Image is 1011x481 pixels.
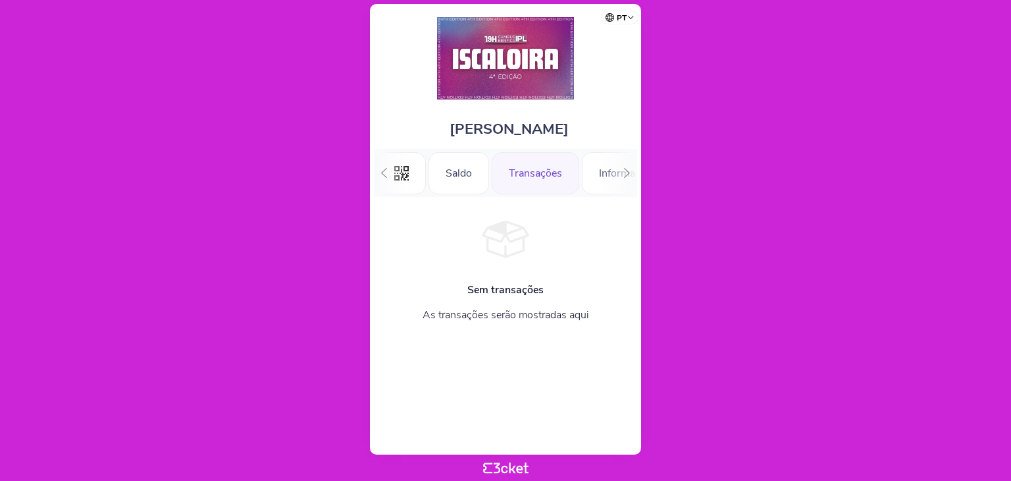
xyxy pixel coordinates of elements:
h4: Sem transações [380,283,631,297]
p: As transações serão mostradas aqui [380,308,631,322]
a: Informações [582,165,674,179]
span: [PERSON_NAME] [450,119,569,139]
div: Informações [582,152,674,194]
div: Saldo [428,152,489,194]
div: Transações [492,152,579,194]
img: 4.ª Edição - ISCALOIRA [437,17,574,99]
a: Saldo [428,165,489,179]
a: Transações [492,165,579,179]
